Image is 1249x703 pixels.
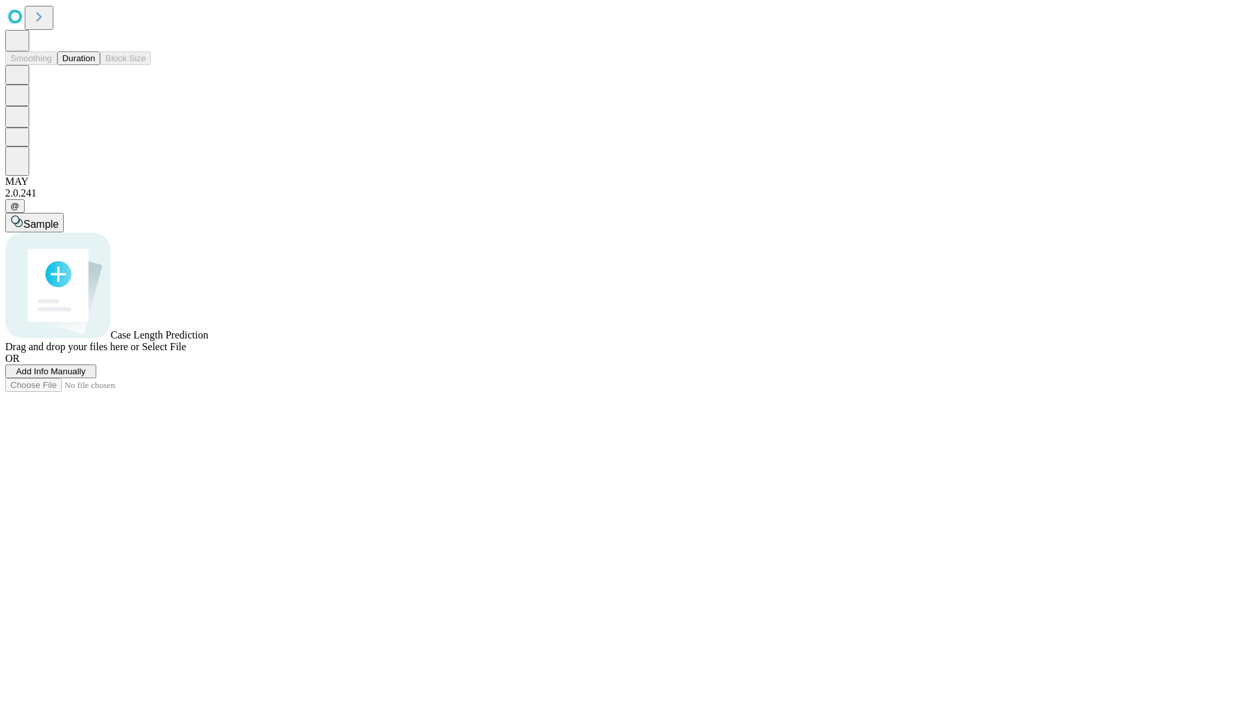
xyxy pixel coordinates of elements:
[142,341,186,352] span: Select File
[5,199,25,213] button: @
[100,51,151,65] button: Block Size
[111,329,208,340] span: Case Length Prediction
[5,51,57,65] button: Smoothing
[5,341,139,352] span: Drag and drop your files here or
[5,353,20,364] span: OR
[10,201,20,211] span: @
[5,176,1244,187] div: MAY
[5,213,64,232] button: Sample
[23,219,59,230] span: Sample
[5,187,1244,199] div: 2.0.241
[5,365,96,378] button: Add Info Manually
[16,366,86,376] span: Add Info Manually
[57,51,100,65] button: Duration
